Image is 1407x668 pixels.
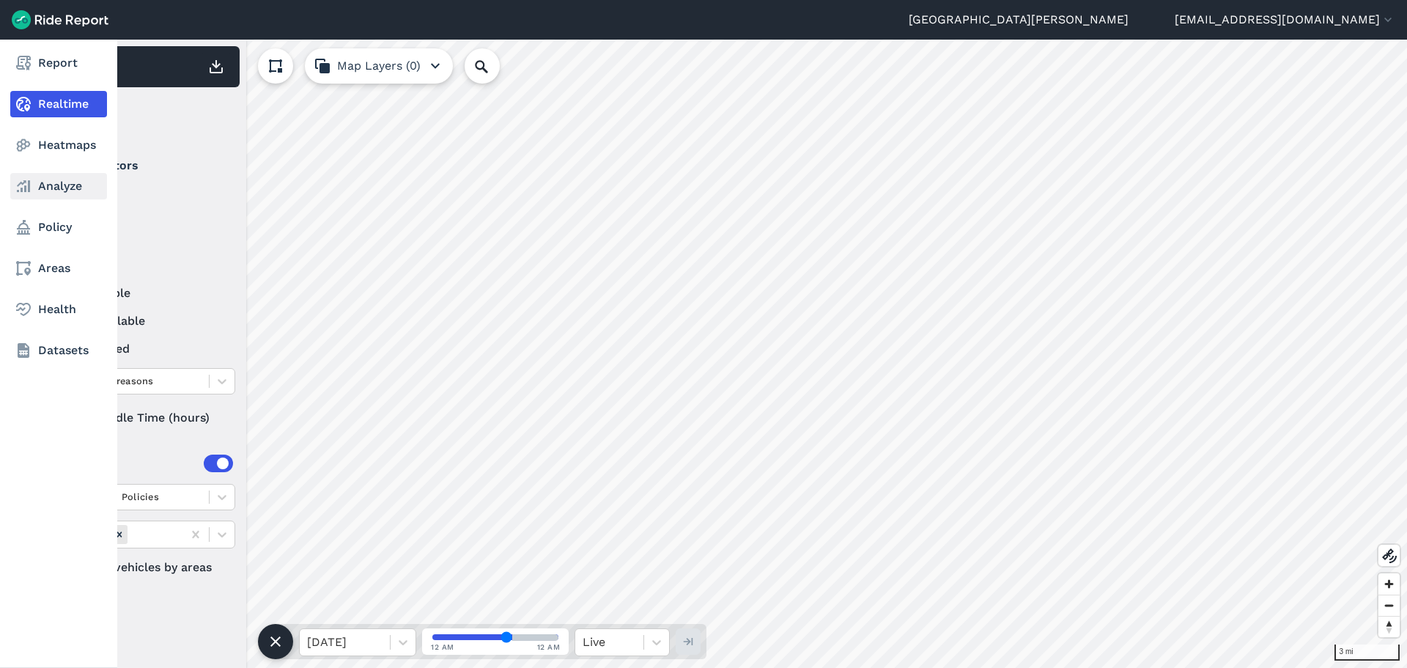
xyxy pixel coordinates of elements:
a: Analyze [10,173,107,199]
a: Report [10,50,107,76]
label: Lime [59,214,235,232]
button: [EMAIL_ADDRESS][DOMAIN_NAME] [1175,11,1395,29]
a: Policy [10,214,107,241]
div: 3 mi [1334,645,1400,661]
input: Search Location or Vehicles [465,48,523,84]
summary: Status [59,243,233,285]
button: Map Layers (0) [305,48,453,84]
label: Bird [59,186,235,204]
img: Ride Report [12,10,108,29]
a: Realtime [10,91,107,117]
label: Filter vehicles by areas [59,559,235,576]
label: available [59,285,235,302]
label: unavailable [59,312,235,330]
a: Health [10,296,107,323]
summary: Operators [59,145,233,186]
div: Filter [53,94,240,139]
div: Remove Areas (8) [111,525,128,543]
a: [GEOGRAPHIC_DATA][PERSON_NAME] [909,11,1129,29]
button: Zoom out [1378,595,1400,616]
button: Zoom in [1378,573,1400,595]
summary: Areas [59,443,233,484]
a: Heatmaps [10,132,107,158]
a: Datasets [10,337,107,364]
canvas: Map [47,40,1407,668]
span: 12 AM [537,642,561,653]
div: Areas [79,455,233,472]
button: Reset bearing to north [1378,616,1400,637]
label: reserved [59,340,235,358]
span: 12 AM [431,642,454,653]
a: Areas [10,255,107,282]
div: Idle Time (hours) [59,405,235,431]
